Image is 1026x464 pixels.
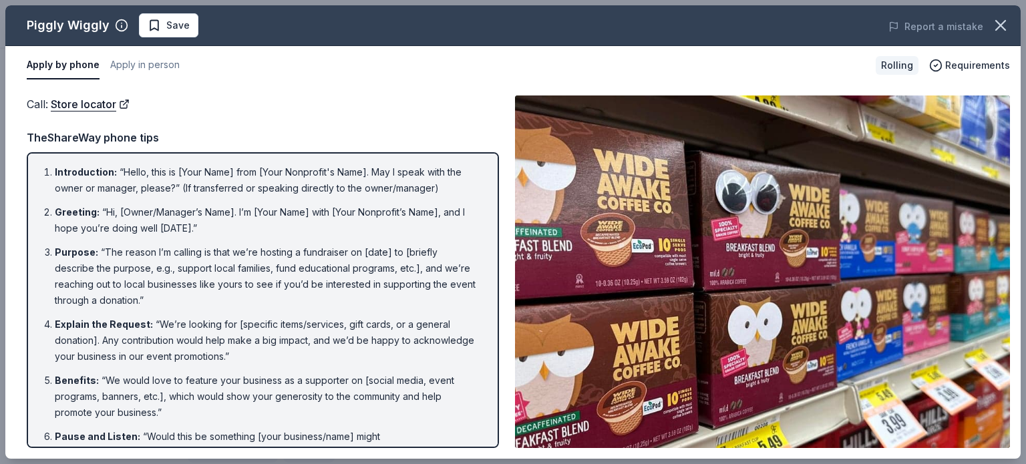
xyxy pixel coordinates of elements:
[55,244,479,308] li: “The reason I’m calling is that we’re hosting a fundraiser on [date] to [briefly describe the pur...
[27,51,100,79] button: Apply by phone
[55,206,100,218] span: Greeting :
[55,375,99,386] span: Benefits :
[27,129,499,146] div: TheShareWay phone tips
[55,373,479,421] li: “We would love to feature your business as a supporter on [social media, event programs, banners,...
[55,316,479,365] li: “We’re looking for [specific items/services, gift cards, or a general donation]. Any contribution...
[55,246,98,258] span: Purpose :
[55,164,479,196] li: “Hello, this is [Your Name] from [Your Nonprofit's Name]. May I speak with the owner or manager, ...
[55,318,153,330] span: Explain the Request :
[55,204,479,236] li: “Hi, [Owner/Manager’s Name]. I’m [Your Name] with [Your Nonprofit’s Name], and I hope you’re doin...
[27,95,499,113] div: Call :
[515,95,1010,448] img: Image for Piggly Wiggly
[51,95,130,113] a: Store locator
[945,57,1010,73] span: Requirements
[55,166,117,178] span: Introduction :
[110,51,180,79] button: Apply in person
[888,19,983,35] button: Report a mistake
[929,57,1010,73] button: Requirements
[139,13,198,37] button: Save
[55,429,479,461] li: “Would this be something [your business/name] might consider supporting?”
[166,17,190,33] span: Save
[876,56,918,75] div: Rolling
[27,15,110,36] div: Piggly Wiggly
[55,431,140,442] span: Pause and Listen :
